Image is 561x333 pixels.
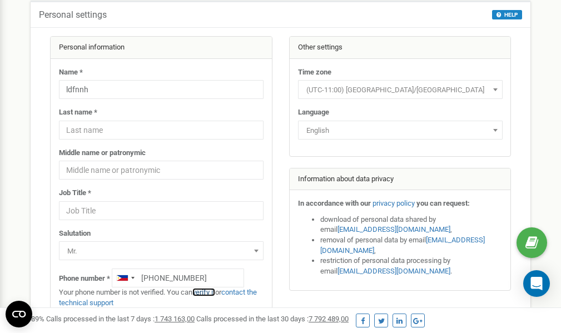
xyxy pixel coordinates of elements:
[309,315,349,323] u: 7 792 489,00
[320,236,485,255] a: [EMAIL_ADDRESS][DOMAIN_NAME]
[59,148,146,158] label: Middle name or patronymic
[59,161,264,180] input: Middle name or patronymic
[51,37,272,59] div: Personal information
[6,301,32,327] button: Open CMP widget
[112,269,138,287] div: Telephone country code
[59,288,257,307] a: contact the technical support
[59,80,264,99] input: Name
[523,270,550,297] div: Open Intercom Messenger
[337,225,450,233] a: [EMAIL_ADDRESS][DOMAIN_NAME]
[298,107,329,118] label: Language
[59,107,97,118] label: Last name *
[155,315,195,323] u: 1 743 163,00
[373,199,415,207] a: privacy policy
[59,274,110,284] label: Phone number *
[59,67,83,78] label: Name *
[46,315,195,323] span: Calls processed in the last 7 days :
[302,123,499,138] span: English
[320,215,503,235] li: download of personal data shared by email ,
[192,288,215,296] a: verify it
[290,37,511,59] div: Other settings
[298,67,331,78] label: Time zone
[302,82,499,98] span: (UTC-11:00) Pacific/Midway
[59,287,264,308] p: Your phone number is not verified. You can or
[59,201,264,220] input: Job Title
[112,269,244,287] input: +1-800-555-55-55
[63,243,260,259] span: Mr.
[320,235,503,256] li: removal of personal data by email ,
[298,199,371,207] strong: In accordance with our
[492,10,522,19] button: HELP
[59,228,91,239] label: Salutation
[320,256,503,276] li: restriction of personal data processing by email .
[39,10,107,20] h5: Personal settings
[59,188,91,198] label: Job Title *
[196,315,349,323] span: Calls processed in the last 30 days :
[59,121,264,140] input: Last name
[337,267,450,275] a: [EMAIL_ADDRESS][DOMAIN_NAME]
[416,199,470,207] strong: you can request:
[298,80,503,99] span: (UTC-11:00) Pacific/Midway
[298,121,503,140] span: English
[59,241,264,260] span: Mr.
[290,168,511,191] div: Information about data privacy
